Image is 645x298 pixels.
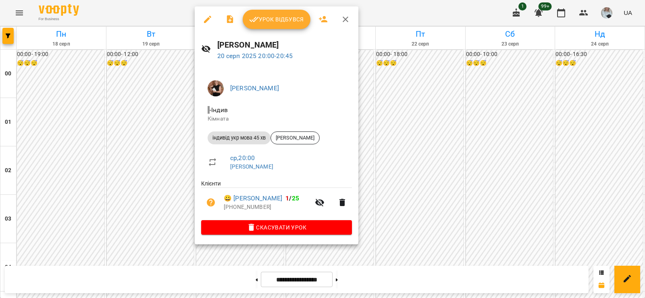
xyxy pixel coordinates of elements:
[208,106,229,114] span: - Індив
[271,134,319,142] span: [PERSON_NAME]
[285,194,299,202] b: /
[249,15,304,24] span: Урок відбувся
[217,39,352,51] h6: [PERSON_NAME]
[201,220,352,235] button: Скасувати Урок
[243,10,310,29] button: Урок відбувся
[292,194,299,202] span: 25
[208,115,345,123] p: Кімната
[224,194,282,203] a: 😀 [PERSON_NAME]
[217,52,293,60] a: 20 серп 2025 20:00-20:45
[230,84,279,92] a: [PERSON_NAME]
[208,223,345,232] span: Скасувати Урок
[285,194,289,202] span: 1
[201,179,352,220] ul: Клієнти
[208,134,270,142] span: індивід укр мова 45 хв
[201,193,221,212] button: Візит ще не сплачено. Додати оплату?
[224,203,310,211] p: [PHONE_NUMBER]
[208,80,224,96] img: 5944c1aeb726a5a997002a54cb6a01a3.jpg
[270,131,320,144] div: [PERSON_NAME]
[230,154,255,162] a: ср , 20:00
[230,163,273,170] a: [PERSON_NAME]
